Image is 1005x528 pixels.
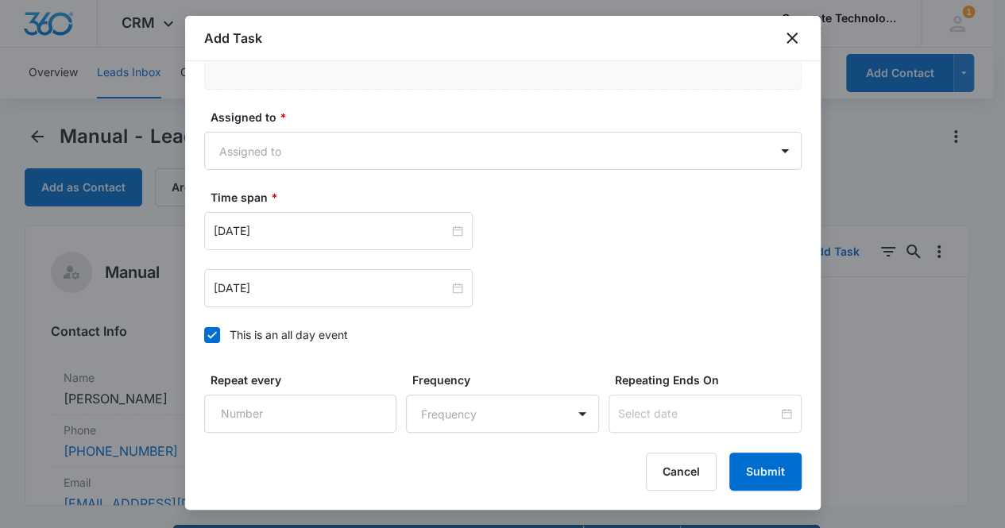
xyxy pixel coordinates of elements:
[211,189,808,206] label: Time span
[615,372,808,388] label: Repeating Ends On
[729,453,802,491] button: Submit
[204,395,397,433] input: Number
[211,372,404,388] label: Repeat every
[214,222,449,240] input: Sep 16, 2025
[646,453,717,491] button: Cancel
[230,326,348,343] div: This is an all day event
[783,29,802,48] button: close
[204,29,262,48] h1: Add Task
[412,372,605,388] label: Frequency
[211,109,808,125] label: Assigned to
[214,279,449,297] input: Sep 16, 2025
[618,405,778,422] input: Select date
